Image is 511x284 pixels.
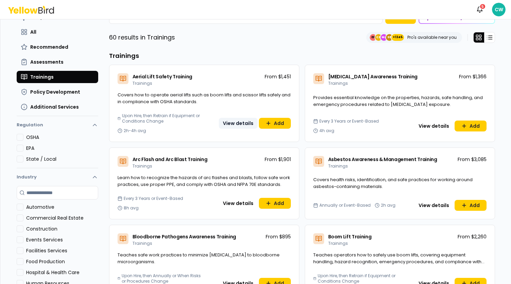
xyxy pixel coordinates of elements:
[133,240,152,246] span: Trainings
[17,168,98,186] button: Industry
[313,94,483,108] span: Provides essential knowledge on the properties, hazards, safe handling, and emergency procedures ...
[318,273,397,284] span: Upon Hire, then Retrain if Equipment or Conditions Change
[328,233,372,240] span: Boom Lift Training
[118,174,290,188] span: Learn how to recognize the hazards of arc flashes and blasts, follow safe work practices, use pro...
[328,156,437,163] span: Asbestos Awareness & Management Training
[118,252,280,265] span: Teaches safe work practices to minimize [MEDICAL_DATA] to bloodborne microorganisms.
[26,247,98,254] label: Facilities Services
[17,56,98,68] button: Assessments
[473,3,487,16] button: 5
[30,89,80,95] span: Policy Development
[26,145,98,152] label: EPA
[17,26,98,38] button: All
[17,86,98,98] button: Policy Development
[381,203,395,208] span: 2h avg
[26,269,98,276] label: Hospital & Health Care
[118,92,290,105] span: Covers how to operate aerial lifts such as boom lifts and scissor lifts safely and in compliance ...
[407,35,457,40] p: Pro's available near you
[265,73,291,80] p: From $1,451
[17,71,98,83] button: Trainings
[393,34,403,41] span: +1345
[219,118,258,129] button: View details
[17,119,98,134] button: Regulation
[26,236,98,243] label: Events Services
[133,73,193,80] span: Aerial Lift Safety Training
[124,205,139,211] span: 8h avg
[313,252,484,271] span: Teaches operators how to safely use boom lifts, covering equipment handling, hazard recognition, ...
[455,200,487,211] button: Add
[328,73,418,80] span: [MEDICAL_DATA] Awareness Training
[109,51,495,61] h3: Trainings
[30,74,54,80] span: Trainings
[319,203,371,208] span: Annually or Event-Based
[455,121,487,131] button: Add
[30,29,36,35] span: All
[109,33,175,42] p: 60 results in Trainings
[133,233,236,240] span: Bloodborne Pathogens Awareness Training
[266,233,291,240] p: From $895
[122,113,201,124] span: Upon Hire, then Retrain if Equipment or Conditions Change
[26,134,98,141] label: OSHA
[381,34,387,41] span: MJ
[265,156,291,163] p: From $1,901
[492,3,506,16] span: CW
[386,34,393,41] span: SE
[370,34,376,41] span: EE
[458,233,487,240] p: From $2,260
[26,156,98,162] label: State / Local
[415,200,453,211] button: View details
[415,121,453,131] button: View details
[219,198,258,209] button: View details
[17,101,98,113] button: Additional Services
[319,119,379,124] span: Every 3 Years or Event-Based
[124,128,146,133] span: 2h-4h avg
[328,163,348,169] span: Trainings
[328,240,348,246] span: Trainings
[122,273,201,284] span: Upon Hire, then Annually or When Risks or Procedures Change
[17,41,98,53] button: Recommended
[133,80,152,86] span: Trainings
[259,118,291,129] button: Add
[26,204,98,210] label: Automotive
[124,196,183,201] span: Every 3 Years or Event-Based
[30,104,79,110] span: Additional Services
[319,128,334,133] span: 4h avg
[26,225,98,232] label: Construction
[30,44,68,50] span: Recommended
[259,198,291,209] button: Add
[375,34,382,41] span: CE
[17,134,98,168] div: Regulation
[458,156,487,163] p: From $3,085
[26,258,98,265] label: Food Production
[133,156,208,163] span: Arc Flash and Arc Blast Training
[26,215,98,221] label: Commercial Real Estate
[459,73,487,80] p: From $1,366
[328,80,348,86] span: Trainings
[30,59,64,65] span: Assessments
[133,163,152,169] span: Trainings
[313,176,473,190] span: Covers health risks, identification, and safe practices for working around asbestos-containing ma...
[479,3,486,10] div: 5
